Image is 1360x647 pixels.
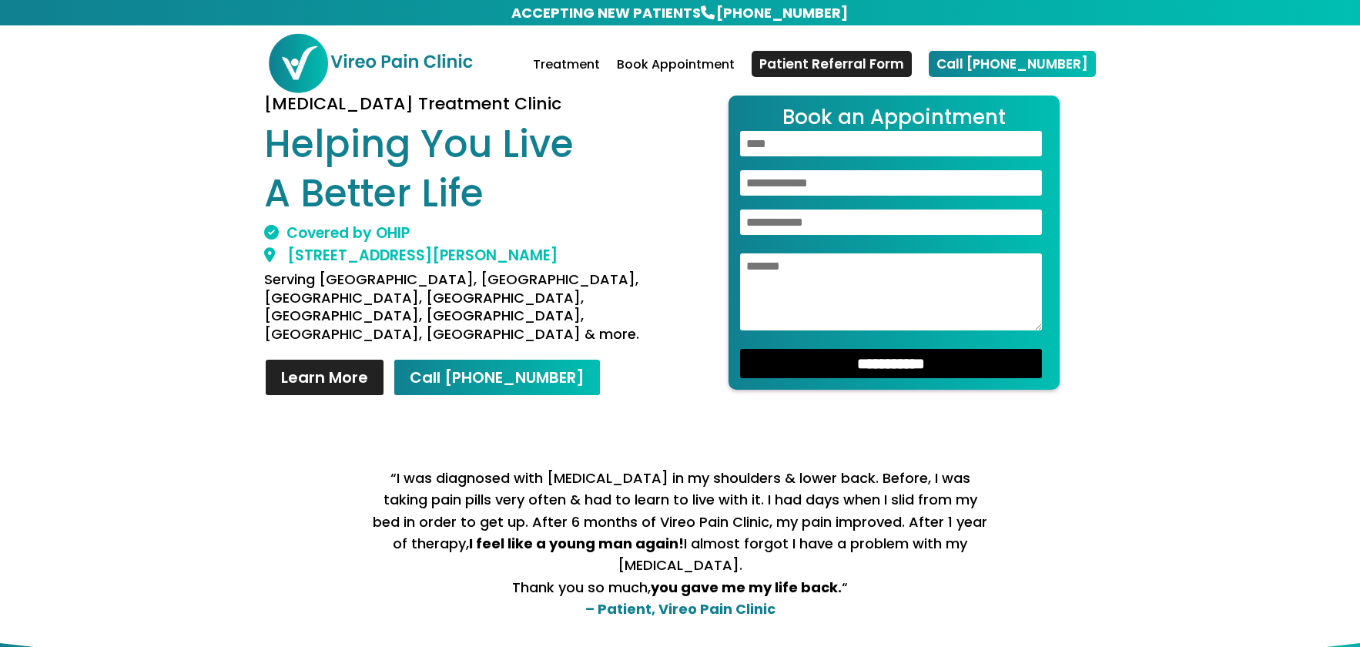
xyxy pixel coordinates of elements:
[264,226,668,248] h2: Covered by OHIP
[729,96,1060,390] form: Contact form
[929,51,1096,77] a: Call [PHONE_NUMBER]
[651,578,842,597] strong: you gave me my life back.
[264,245,558,266] a: [STREET_ADDRESS][PERSON_NAME]
[617,59,735,96] a: Book Appointment
[585,599,775,619] strong: – Patient, Vireo Pain Clinic
[393,358,601,397] a: Call [PHONE_NUMBER]
[752,51,912,77] a: Patient Referral Form
[469,534,684,553] strong: I feel like a young man again!
[372,468,988,620] p: “I was diagnosed with [MEDICAL_DATA] in my shoulders & lower back. Before, I was taking pain pill...
[264,270,668,350] h4: Serving [GEOGRAPHIC_DATA], [GEOGRAPHIC_DATA], [GEOGRAPHIC_DATA], [GEOGRAPHIC_DATA], [GEOGRAPHIC_D...
[740,107,1048,131] h2: Book an Appointment
[533,59,600,96] a: Treatment
[264,358,385,397] a: Learn More
[264,120,668,226] h1: Helping You Live A Better Life
[715,2,849,24] a: [PHONE_NUMBER]
[264,96,668,120] h3: [MEDICAL_DATA] Treatment Clinic
[267,32,474,94] img: Vireo Pain Clinic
